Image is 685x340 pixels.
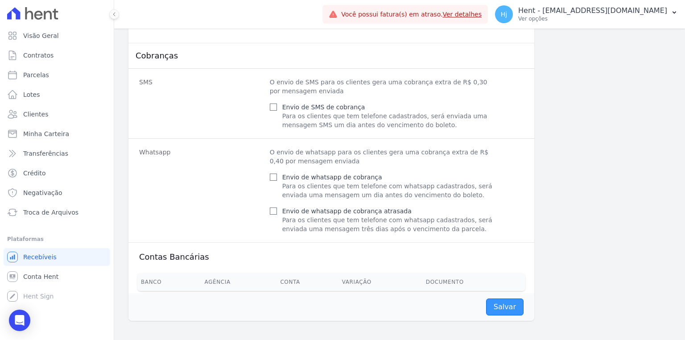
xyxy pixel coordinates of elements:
input: Salvar [486,299,524,315]
a: Visão Geral [4,27,110,45]
a: Parcelas [4,66,110,84]
p: Para os clientes que tem telefone cadastrados, será enviada uma mensagem SMS um dia antes do venc... [282,112,498,129]
span: Crédito [23,169,46,178]
a: Contratos [4,46,110,64]
a: Negativação [4,184,110,202]
th: Agência [201,273,277,291]
th: Documento [422,273,525,291]
a: Crédito [4,164,110,182]
label: Envio de whatsapp de cobrança atrasada [282,207,412,215]
div: Open Intercom Messenger [9,310,30,331]
p: O envio de whatsapp para os clientes gera uma cobrança extra de R$ 0,40 por mensagem enviada [270,148,498,166]
th: Conta [276,273,338,291]
span: Minha Carteira [23,129,69,138]
p: Para os clientes que tem telefone com whatsapp cadastrados, será enviada uma mensagem um dia ante... [282,182,498,199]
a: Ver detalhes [442,11,482,18]
p: Ver opções [518,15,667,22]
span: Transferências [23,149,68,158]
span: Lotes [23,90,40,99]
span: Conta Hent [23,272,58,281]
span: Parcelas [23,70,49,79]
a: Troca de Arquivos [4,203,110,221]
th: Banco [137,273,201,291]
h3: Contas Bancárias [139,252,209,262]
button: Hj Hent - [EMAIL_ADDRESS][DOMAIN_NAME] Ver opções [488,2,685,27]
span: Negativação [23,188,62,197]
a: Clientes [4,105,110,123]
a: Conta Hent [4,268,110,286]
div: Plataformas [7,234,107,245]
h3: Cobranças [136,50,527,61]
a: Transferências [4,145,110,162]
label: Envio de whatsapp de cobrança [282,174,382,181]
dt: SMS [139,78,263,129]
a: Recebíveis [4,248,110,266]
span: Visão Geral [23,31,59,40]
span: Contratos [23,51,54,60]
span: Clientes [23,110,48,119]
span: Recebíveis [23,253,57,261]
span: Você possui fatura(s) em atraso. [341,10,482,19]
a: Minha Carteira [4,125,110,143]
p: Para os clientes que tem telefone com whatsapp cadastrados, será enviada uma mensagem três dias a... [282,216,498,233]
label: Envio de SMS de cobrança [282,104,365,111]
span: Troca de Arquivos [23,208,78,217]
p: O envio de SMS para os clientes gera uma cobrança extra de R$ 0,30 por mensagem enviada [270,78,498,95]
dt: Whatsapp [139,148,263,233]
th: Variação [338,273,422,291]
span: Hj [501,11,507,17]
a: Lotes [4,86,110,104]
p: Hent - [EMAIL_ADDRESS][DOMAIN_NAME] [518,6,667,15]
